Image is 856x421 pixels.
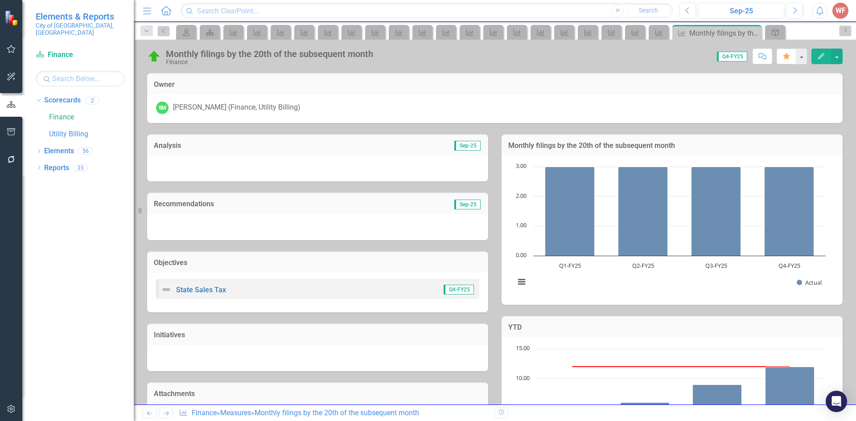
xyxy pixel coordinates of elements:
[516,162,527,170] text: 3.00
[559,262,581,270] text: Q1-FY25
[765,167,814,256] path: Q4-FY25, 3. Actual.
[36,50,125,60] a: Finance
[154,81,836,89] h3: Owner
[797,278,822,286] button: Show Actual
[49,129,134,139] a: Utility Billing
[220,409,251,417] a: Measures
[516,221,527,229] text: 1.00
[192,409,217,417] a: Finance
[632,262,654,270] text: Q2-FY25
[4,10,20,26] img: ClearPoint Strategy
[154,390,481,398] h3: Attachments
[639,7,658,14] span: Search
[36,11,125,22] span: Elements & Reports
[176,286,226,294] a: State Sales Tax
[454,141,481,151] span: Sep-25
[44,146,74,156] a: Elements
[156,102,169,114] div: SM
[717,52,747,61] span: Q4-FY25
[36,71,125,86] input: Search Below...
[181,3,673,19] input: Search ClearPoint...
[166,59,373,65] div: Finance
[454,200,481,209] span: Sep-25
[571,365,791,368] g: EOY Target, series 2 of 2. Line with 4 data points.
[778,262,800,270] text: Q4-FY25
[154,331,481,339] h3: Initiatives
[832,3,848,19] button: WF
[85,97,99,104] div: 2
[36,22,125,37] small: City of [GEOGRAPHIC_DATA], [GEOGRAPHIC_DATA]
[515,276,528,288] button: View chart menu, Chart
[49,112,134,123] a: Finance
[154,200,379,208] h3: Recommendations
[255,409,419,417] div: Monthly filings by the 20th of the subsequent month
[154,259,481,267] h3: Objectives
[510,162,830,296] svg: Interactive chart
[508,323,836,331] h3: YTD
[147,49,161,64] img: On Target
[826,391,847,412] div: Open Intercom Messenger
[516,344,530,352] text: 15.00
[705,262,727,270] text: Q3-FY25
[78,147,93,155] div: 56
[516,251,527,259] text: 0.00
[154,142,318,150] h3: Analysis
[689,28,759,39] div: Monthly filings by the 20th of the subsequent month
[44,163,69,173] a: Reports
[699,3,784,19] button: Sep-25
[516,192,527,200] text: 2.00
[166,49,373,59] div: Monthly filings by the 20th of the subsequent month
[74,164,88,172] div: 23
[519,403,530,411] text: 5.00
[691,167,741,256] path: Q3-FY25, 3. Actual.
[510,162,834,296] div: Chart. Highcharts interactive chart.
[173,102,300,113] div: [PERSON_NAME] (Finance, Utility Billing)
[179,408,488,418] div: » »
[444,285,474,294] span: Q4-FY25
[161,284,172,295] img: Not Defined
[516,374,530,382] text: 10.00
[618,167,668,256] path: Q2-FY25, 3. Actual.
[44,95,81,106] a: Scorecards
[545,167,595,256] path: Q1-FY25, 3. Actual.
[702,6,781,16] div: Sep-25
[626,4,671,17] button: Search
[508,142,836,150] h3: Monthly filings by the 20th of the subsequent month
